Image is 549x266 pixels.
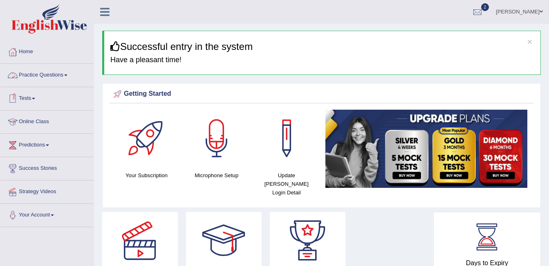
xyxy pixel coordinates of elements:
h4: Your Subscription [116,171,177,180]
a: Home [0,41,94,61]
a: Predictions [0,134,94,154]
a: Online Class [0,110,94,131]
a: Tests [0,87,94,108]
h4: Update [PERSON_NAME] Login Detail [255,171,317,197]
div: Getting Started [112,88,531,100]
a: Practice Questions [0,64,94,84]
h4: Have a pleasant time! [110,56,534,64]
a: Success Stories [0,157,94,178]
a: Strategy Videos [0,180,94,201]
a: Your Account [0,204,94,224]
span: 2 [481,3,489,11]
h3: Successful entry in the system [110,41,534,52]
button: × [527,37,532,46]
img: small5.jpg [325,110,527,188]
h4: Microphone Setup [186,171,247,180]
